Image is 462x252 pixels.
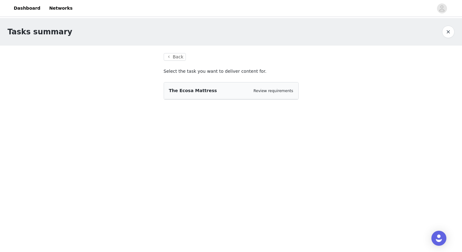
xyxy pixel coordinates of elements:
[45,1,76,15] a: Networks
[439,3,445,13] div: avatar
[169,88,217,93] span: The Ecosa Mattress
[254,89,293,93] a: Review requirements
[7,26,72,37] h1: Tasks summary
[164,53,186,61] button: Back
[431,231,446,246] div: Open Intercom Messenger
[10,1,44,15] a: Dashboard
[164,68,299,75] p: Select the task you want to deliver content for.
